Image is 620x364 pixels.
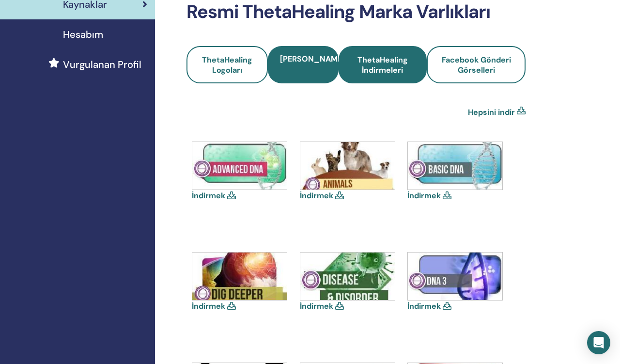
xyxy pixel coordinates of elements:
a: İndirmek [192,301,225,311]
img: disease-and-disorder.jpg [300,253,395,300]
a: ThetaHealing Logoları [186,46,268,83]
span: [PERSON_NAME] [280,54,345,64]
img: advanced.jpg [192,142,287,190]
span: Facebook Gönderi Görselleri [442,55,511,75]
a: İndirmek [300,301,333,311]
a: [PERSON_NAME] [268,46,339,83]
span: Hesabım [63,27,103,42]
a: Facebook Gönderi Görselleri [427,46,526,83]
a: İndirmek [192,190,225,201]
a: İndirmek [300,190,333,201]
img: animal.jpg [300,142,395,190]
a: ThetaHealing İndirmeleri [339,46,427,83]
span: ThetaHealing İndirmeleri [352,55,414,75]
img: dig-deeper.jpg [192,253,287,300]
a: İndirmek [407,301,441,311]
a: İndirmek [407,190,441,201]
span: ThetaHealing Logoları [202,55,252,75]
a: Hepsini indir [468,107,515,118]
img: basic.jpg [408,142,502,190]
div: Open Intercom Messenger [587,331,610,354]
img: dna-3.jpg [408,253,502,300]
h2: Resmi ThetaHealing Marka Varlıkları [186,1,526,23]
span: Vurgulanan Profil [63,57,141,72]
